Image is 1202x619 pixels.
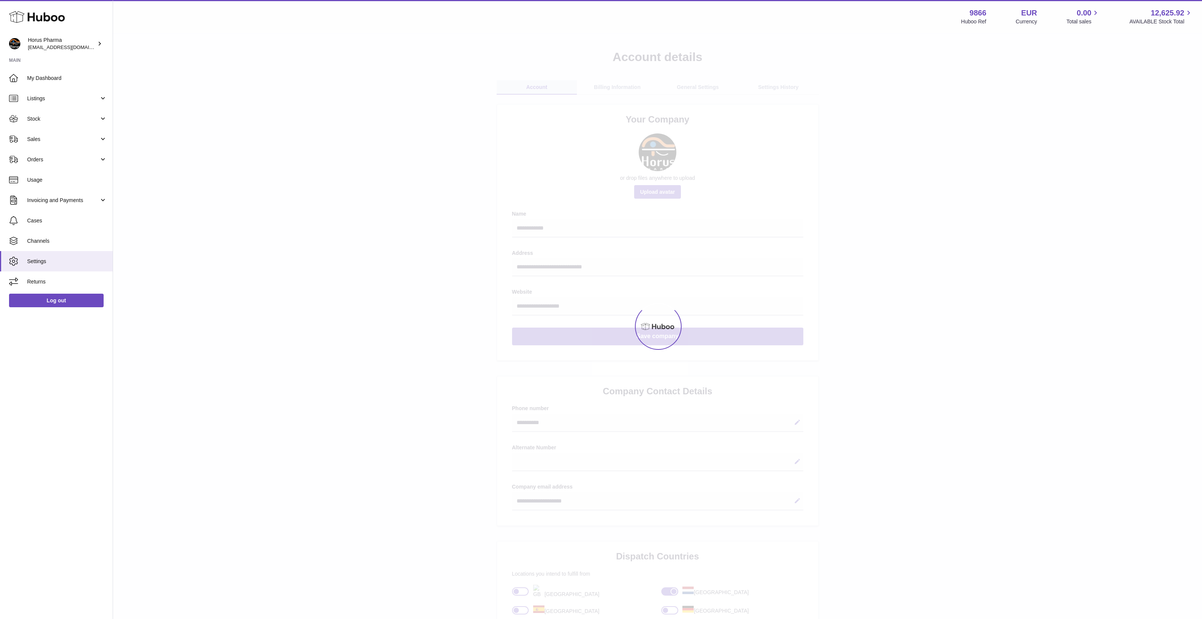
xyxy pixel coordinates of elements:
span: 0.00 [1077,8,1092,18]
span: Orders [27,156,99,163]
a: 12,625.92 AVAILABLE Stock Total [1129,8,1193,25]
img: internalAdmin-9866@internal.huboo.com [9,38,20,49]
div: Huboo Ref [961,18,986,25]
a: 0.00 Total sales [1066,8,1100,25]
span: My Dashboard [27,75,107,82]
span: Returns [27,278,107,285]
strong: EUR [1021,8,1037,18]
span: Cases [27,217,107,224]
span: Sales [27,136,99,143]
span: Usage [27,176,107,184]
span: Settings [27,258,107,265]
span: Channels [27,237,107,245]
div: Currency [1016,18,1037,25]
span: [EMAIL_ADDRESS][DOMAIN_NAME] [28,44,111,50]
span: AVAILABLE Stock Total [1129,18,1193,25]
span: Stock [27,115,99,123]
a: Log out [9,294,104,307]
div: Horus Pharma [28,37,96,51]
span: Total sales [1066,18,1100,25]
span: 12,625.92 [1151,8,1184,18]
span: Invoicing and Payments [27,197,99,204]
strong: 9866 [970,8,986,18]
span: Listings [27,95,99,102]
